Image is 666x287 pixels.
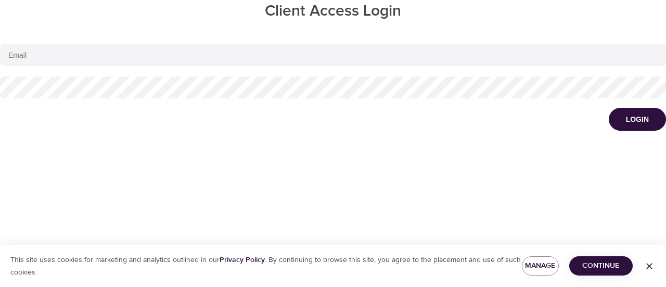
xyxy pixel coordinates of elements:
button: Login [609,108,666,131]
span: Manage [530,259,550,272]
div: Login [626,114,649,124]
span: Continue [578,259,624,272]
button: Manage [522,256,559,276]
a: Privacy Policy [220,255,265,265]
button: Continue [569,256,633,276]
